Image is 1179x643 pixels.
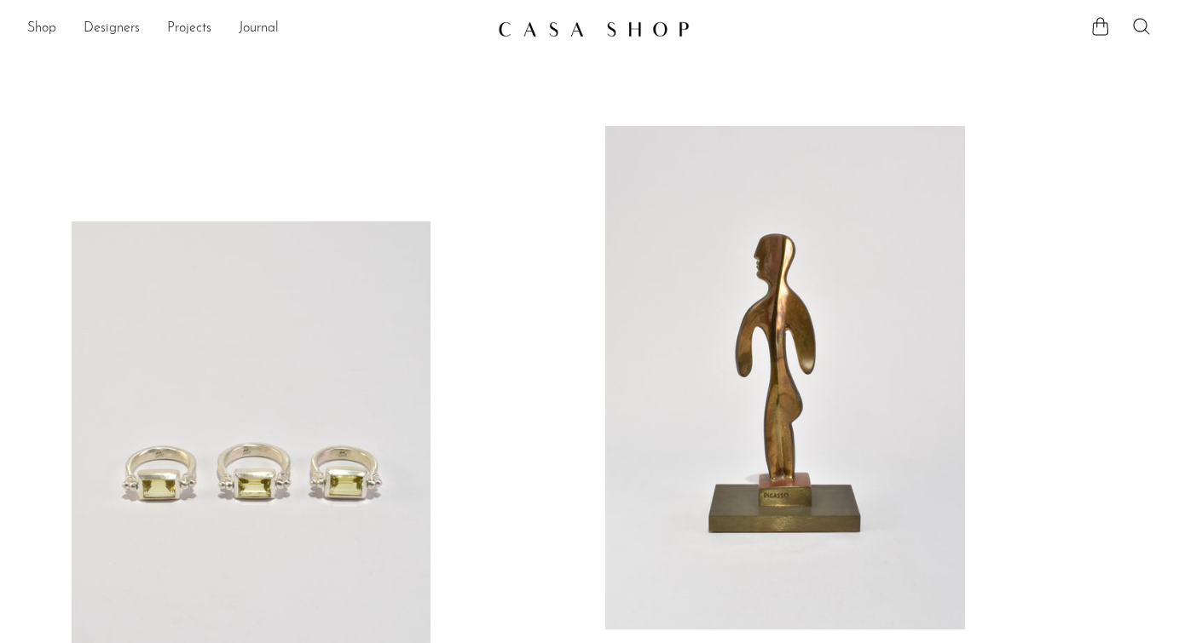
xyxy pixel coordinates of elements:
a: Shop [27,18,56,40]
a: Projects [167,18,211,40]
a: Journal [239,18,279,40]
ul: NEW HEADER MENU [27,14,484,43]
a: Designers [84,18,140,40]
nav: Desktop navigation [27,14,484,43]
